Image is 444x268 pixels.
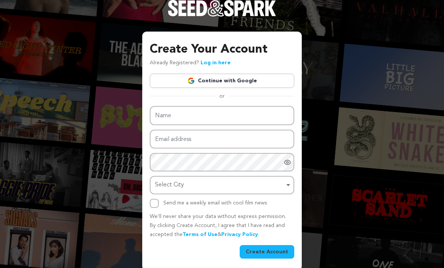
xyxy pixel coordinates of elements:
label: Send me a weekly email with cool film news [163,200,267,206]
a: Log in here [201,60,231,65]
button: Create Account [240,245,294,259]
img: Google logo [187,77,195,85]
a: Terms of Use [182,232,217,237]
input: Email address [150,130,294,149]
a: Show password as plain text. Warning: this will display your password on the screen. [284,159,291,166]
h3: Create Your Account [150,41,294,59]
a: Privacy Policy [221,232,258,237]
p: We’ll never share your data without express permission. By clicking Create Account, I agree that ... [150,212,294,239]
div: Select City [155,180,284,191]
a: Continue with Google [150,74,294,88]
p: Already Registered? [150,59,231,68]
input: Name [150,106,294,125]
span: or [215,92,229,100]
